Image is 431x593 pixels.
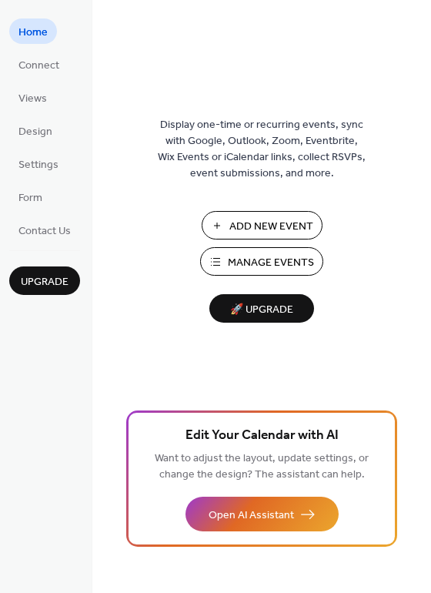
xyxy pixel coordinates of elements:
[18,58,59,74] span: Connect
[18,124,52,140] span: Design
[9,85,56,110] a: Views
[209,294,314,323] button: 🚀 Upgrade
[219,300,305,320] span: 🚀 Upgrade
[18,223,71,240] span: Contact Us
[21,274,68,290] span: Upgrade
[229,219,313,235] span: Add New Event
[158,117,366,182] span: Display one-time or recurring events, sync with Google, Outlook, Zoom, Eventbrite, Wix Events or ...
[209,508,294,524] span: Open AI Assistant
[9,18,57,44] a: Home
[9,151,68,176] a: Settings
[228,255,314,271] span: Manage Events
[18,190,42,206] span: Form
[185,425,339,447] span: Edit Your Calendar with AI
[9,184,52,209] a: Form
[9,217,80,243] a: Contact Us
[18,91,47,107] span: Views
[9,52,68,77] a: Connect
[9,118,62,143] a: Design
[155,448,369,485] span: Want to adjust the layout, update settings, or change the design? The assistant can help.
[200,247,323,276] button: Manage Events
[18,25,48,41] span: Home
[202,211,322,240] button: Add New Event
[18,157,58,173] span: Settings
[185,497,339,531] button: Open AI Assistant
[9,266,80,295] button: Upgrade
